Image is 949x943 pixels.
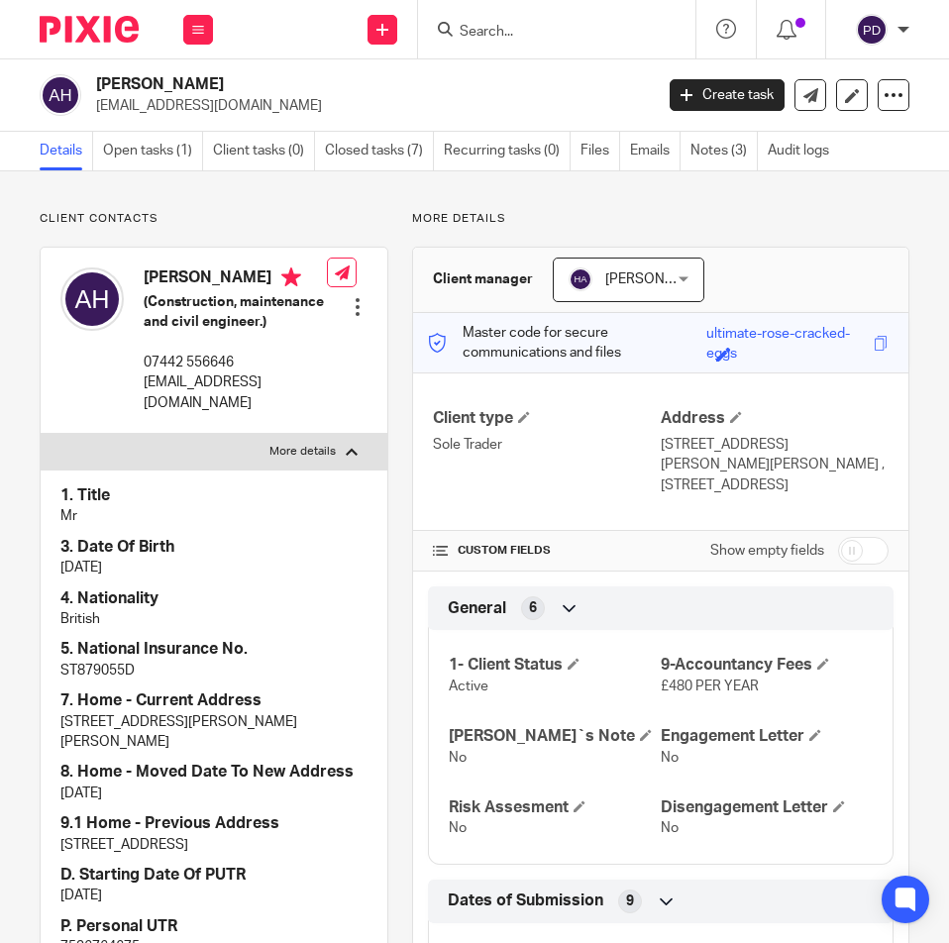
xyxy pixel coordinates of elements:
[449,655,661,676] h4: 1- Client Status
[449,680,488,693] span: Active
[433,269,533,289] h3: Client manager
[690,132,758,170] a: Notes (3)
[661,751,679,765] span: No
[60,558,368,577] p: [DATE]
[433,543,661,559] h4: CUSTOM FIELDS
[428,323,707,364] p: Master code for secure communications and files
[144,372,327,413] p: [EMAIL_ADDRESS][DOMAIN_NAME]
[60,267,124,331] img: svg%3E
[60,588,368,609] h4: 4. Nationality
[569,267,592,291] img: svg%3E
[449,751,467,765] span: No
[661,821,679,835] span: No
[661,797,873,818] h4: Disengagement Letter
[96,96,640,116] p: [EMAIL_ADDRESS][DOMAIN_NAME]
[661,475,889,495] p: [STREET_ADDRESS]
[661,655,873,676] h4: 9-Accountancy Fees
[449,726,661,747] h4: [PERSON_NAME]`s Note
[433,435,661,455] p: Sole Trader
[60,865,368,886] h4: D. Starting Date Of PUTR
[661,680,759,693] span: £480 PER YEAR
[40,132,93,170] a: Details
[281,267,301,287] i: Primary
[60,813,368,834] h4: 9.1 Home - Previous Address
[448,891,603,911] span: Dates of Submission
[60,835,368,855] p: [STREET_ADDRESS]
[661,726,873,747] h4: Engagement Letter
[433,408,661,429] h4: Client type
[60,690,368,711] h4: 7. Home - Current Address
[630,132,681,170] a: Emails
[325,132,434,170] a: Closed tasks (7)
[856,14,888,46] img: svg%3E
[60,916,368,937] h4: P. Personal UTR
[449,821,467,835] span: No
[60,712,368,753] p: [STREET_ADDRESS][PERSON_NAME][PERSON_NAME]
[626,891,634,911] span: 9
[40,74,81,116] img: svg%3E
[706,324,869,347] div: ultimate-rose-cracked-eggs
[529,598,537,618] span: 6
[580,132,620,170] a: Files
[412,211,909,227] p: More details
[144,267,327,292] h4: [PERSON_NAME]
[458,24,636,42] input: Search
[661,408,889,429] h4: Address
[710,541,824,561] label: Show empty fields
[60,762,368,783] h4: 8. Home - Moved Date To New Address
[60,661,368,681] p: ST879055D
[768,132,839,170] a: Audit logs
[60,784,368,803] p: [DATE]
[60,886,368,905] p: [DATE]
[144,353,327,372] p: 07442 556646
[60,506,368,526] p: Mr
[661,435,889,475] p: [STREET_ADDRESS][PERSON_NAME][PERSON_NAME] ,
[40,211,388,227] p: Client contacts
[60,485,368,506] h4: 1. Title
[60,609,368,629] p: British
[448,598,506,619] span: General
[269,444,336,460] p: More details
[605,272,714,286] span: [PERSON_NAME]
[449,797,661,818] h4: Risk Assesment
[60,537,368,558] h4: 3. Date Of Birth
[96,74,531,95] h2: [PERSON_NAME]
[40,16,139,43] img: Pixie
[213,132,315,170] a: Client tasks (0)
[60,639,368,660] h4: 5. National Insurance No.
[670,79,785,111] a: Create task
[144,292,327,333] h5: (Construction, maintenance and civil engineer.)
[444,132,571,170] a: Recurring tasks (0)
[103,132,203,170] a: Open tasks (1)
